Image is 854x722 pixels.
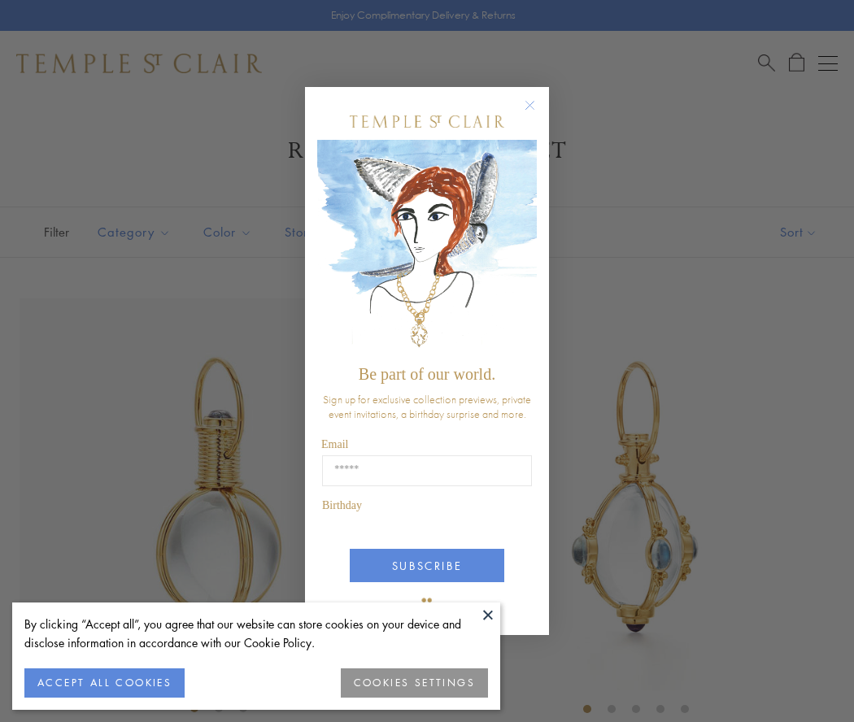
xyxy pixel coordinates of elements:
div: By clicking “Accept all”, you agree that our website can store cookies on your device and disclos... [24,615,488,652]
button: Close dialog [528,103,548,124]
span: Be part of our world. [359,365,495,383]
span: Email [321,438,348,450]
span: Birthday [322,499,362,511]
img: c4a9eb12-d91a-4d4a-8ee0-386386f4f338.jpeg [317,140,537,357]
button: COOKIES SETTINGS [341,668,488,698]
button: SUBSCRIBE [350,549,504,582]
img: Temple St. Clair [350,115,504,128]
button: ACCEPT ALL COOKIES [24,668,185,698]
img: TSC [411,586,443,619]
span: Sign up for exclusive collection previews, private event invitations, a birthday surprise and more. [323,392,531,421]
input: Email [322,455,532,486]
